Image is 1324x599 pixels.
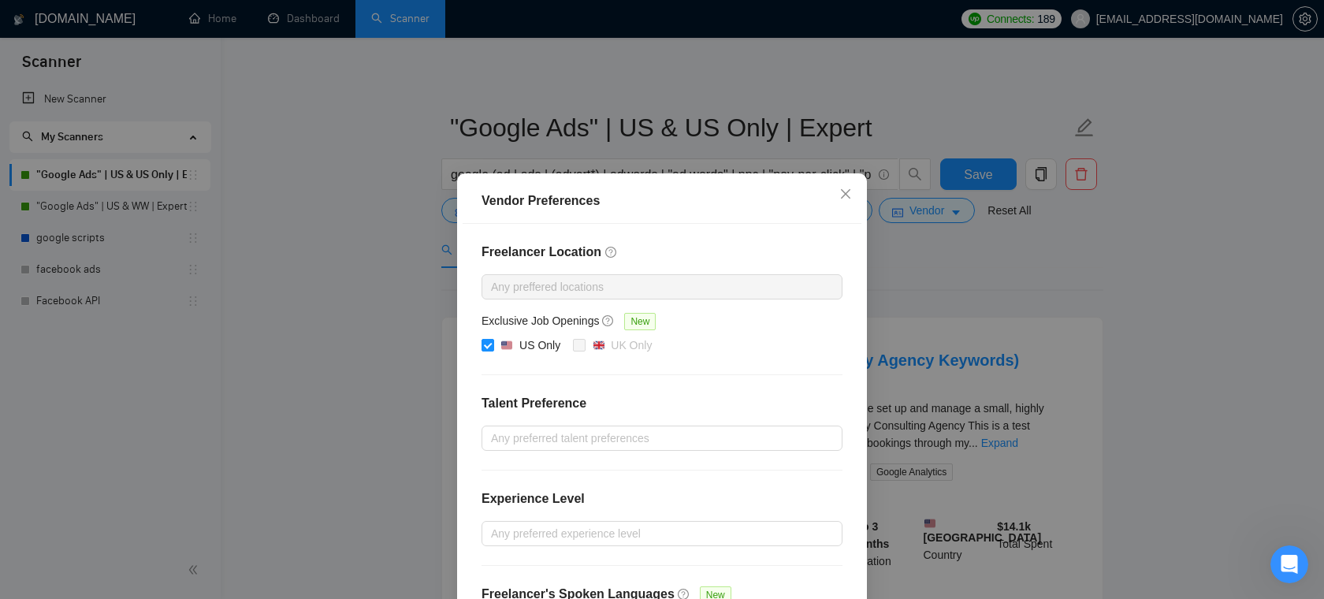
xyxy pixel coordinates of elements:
span: neutral face reaction [251,436,292,467]
span: 😃 [300,436,323,467]
div: US Only [519,337,560,354]
span: smiley reaction [292,436,333,467]
span: 😐 [259,436,282,467]
h4: Talent Preference [482,394,842,413]
div: Did this answer your question? [19,420,523,437]
h5: Exclusive Job Openings [482,312,599,329]
img: 🇺🇸 [501,340,512,351]
span: New [624,313,656,330]
h4: Freelancer Location [482,243,842,262]
span: 😞 [218,436,241,467]
h4: Experience Level [482,489,585,508]
div: UK Only [611,337,652,354]
div: Vendor Preferences [482,192,842,210]
span: disappointed reaction [210,436,251,467]
button: go back [10,6,40,36]
span: question-circle [602,314,615,327]
img: 🇬🇧 [593,340,604,351]
button: Collapse window [474,6,504,36]
span: question-circle [605,246,618,259]
iframe: Intercom live chat [1270,545,1308,583]
button: Close [824,173,867,216]
div: Close [504,6,532,35]
a: Open in help center [208,487,334,500]
span: close [839,188,852,200]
